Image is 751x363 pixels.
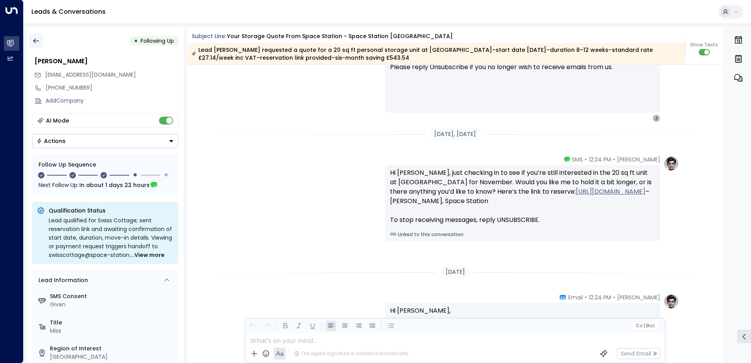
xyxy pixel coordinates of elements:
[31,7,106,16] a: Leads & Conversations
[568,293,583,301] span: Email
[32,134,178,148] button: Actions
[613,156,615,163] span: •
[663,293,679,309] img: profile-logo.png
[227,32,453,40] div: Your storage quote from Space Station - Space Station [GEOGRAPHIC_DATA]
[134,251,165,259] span: View more
[248,321,258,331] button: Undo
[32,134,178,148] div: Button group with a nested menu
[636,323,654,328] span: Cc Bcc
[38,161,172,169] div: Follow Up Sequence
[50,319,175,327] label: Title
[79,181,150,189] span: In about 1 days 22 hours
[589,156,611,163] span: 12:24 PM
[50,353,175,361] div: [GEOGRAPHIC_DATA]
[431,128,479,140] div: [DATE], [DATE]
[37,137,66,145] div: Actions
[46,84,178,92] div: [PHONE_NUMBER]
[643,323,645,328] span: |
[50,327,175,335] div: Miss
[690,41,718,48] span: Show Texts
[49,207,174,214] p: Qualification Status
[613,293,615,301] span: •
[632,322,658,330] button: Cc|Bcc
[663,156,679,171] img: profile-logo.png
[442,266,468,278] div: [DATE]
[38,181,172,189] div: Next Follow Up:
[572,156,583,163] span: SMS
[45,71,136,79] span: [EMAIL_ADDRESS][DOMAIN_NAME]
[652,114,660,122] div: J
[390,231,656,238] a: Linked to this conversation
[50,345,175,353] label: Region of Interest
[390,168,656,225] div: Hi [PERSON_NAME], just checking in to see if you’re still interested in the 20 sq ft unit at [GEO...
[585,293,587,301] span: •
[262,321,271,331] button: Redo
[617,293,660,301] span: [PERSON_NAME]
[134,34,138,48] div: •
[192,46,681,62] div: Lead [PERSON_NAME] requested a quote for a 20 sq ft personal storage unit at [GEOGRAPHIC_DATA]–st...
[50,301,175,309] div: Given
[192,32,226,40] span: Subject Line:
[617,156,660,163] span: [PERSON_NAME]
[576,187,645,196] a: [URL][DOMAIN_NAME]
[585,156,587,163] span: •
[141,37,174,45] span: Following Up
[589,293,611,301] span: 12:24 PM
[45,71,136,79] span: jj190217.3@gmail.com
[36,276,88,284] div: Lead Information
[35,57,178,66] div: [PERSON_NAME]
[50,292,175,301] label: SMS Consent
[49,216,174,259] div: Lead qualified for Swiss Cottage; sent reservation link and awaiting confirmation of start date, ...
[294,350,408,357] div: The agent signature is added automatically
[46,97,178,105] div: AddCompany
[46,117,69,125] div: AI Mode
